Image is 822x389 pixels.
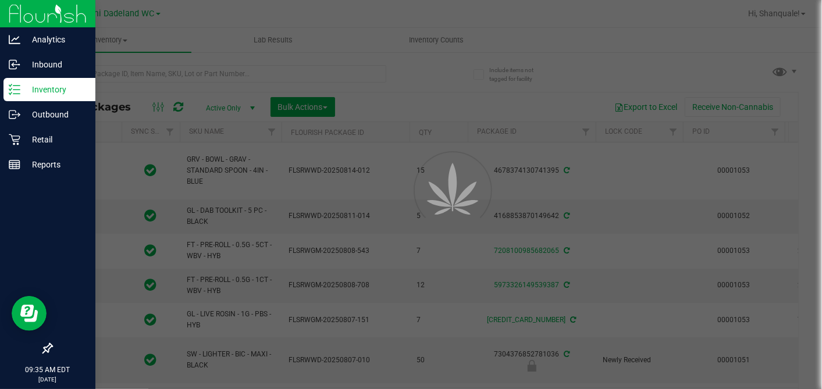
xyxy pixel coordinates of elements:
p: Analytics [20,33,90,47]
p: [DATE] [5,375,90,384]
p: Inbound [20,58,90,72]
inline-svg: Retail [9,134,20,145]
p: 09:35 AM EDT [5,365,90,375]
inline-svg: Inventory [9,84,20,95]
inline-svg: Inbound [9,59,20,70]
p: Outbound [20,108,90,122]
inline-svg: Outbound [9,109,20,120]
p: Reports [20,158,90,172]
iframe: Resource center [12,296,47,331]
inline-svg: Analytics [9,34,20,45]
p: Retail [20,133,90,147]
p: Inventory [20,83,90,97]
inline-svg: Reports [9,159,20,170]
